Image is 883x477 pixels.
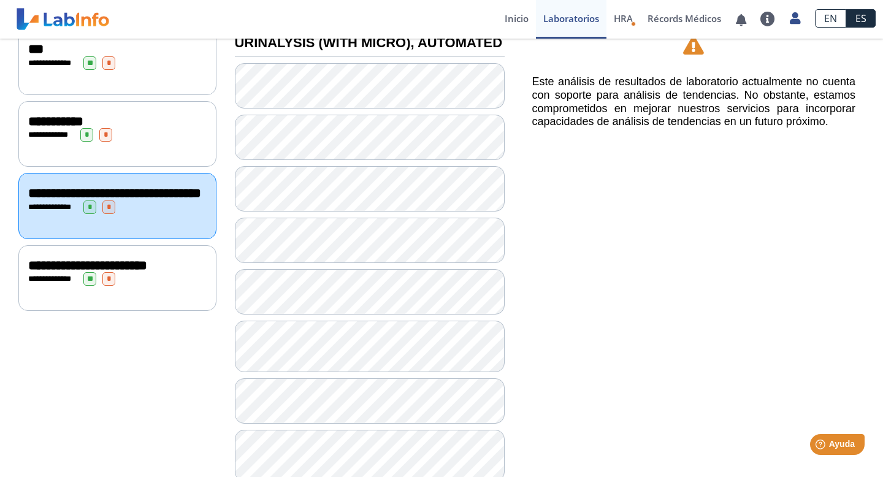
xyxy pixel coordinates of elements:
iframe: Help widget launcher [774,429,870,464]
span: HRA [614,12,633,25]
a: ES [846,9,876,28]
a: EN [815,9,846,28]
b: URINALYSIS (WITH MICRO), AUTOMATED [235,35,503,50]
h5: Este análisis de resultados de laboratorio actualmente no cuenta con soporte para análisis de ten... [532,75,856,128]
